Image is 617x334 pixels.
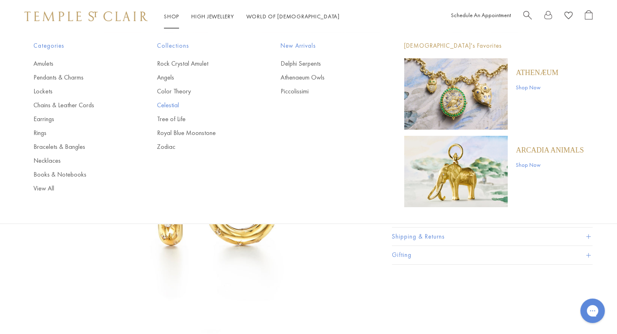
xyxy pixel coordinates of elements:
[576,296,609,326] iframe: Gorgias live chat messenger
[451,11,511,19] a: Schedule An Appointment
[281,87,372,96] a: Piccolissimi
[157,128,248,137] a: Royal Blue Moonstone
[33,115,124,124] a: Earrings
[564,10,573,23] a: View Wishlist
[281,73,372,82] a: Athenaeum Owls
[157,142,248,151] a: Zodiac
[157,73,248,82] a: Angels
[516,68,558,77] a: Athenæum
[33,59,124,68] a: Amulets
[33,170,124,179] a: Books & Notebooks
[585,10,593,23] a: Open Shopping Bag
[157,41,248,51] span: Collections
[516,146,584,155] a: ARCADIA ANIMALS
[516,83,558,92] a: Shop Now
[392,228,593,246] button: Shipping & Returns
[33,128,124,137] a: Rings
[33,156,124,165] a: Necklaces
[191,13,234,20] a: High JewelleryHigh Jewellery
[24,11,148,21] img: Temple St. Clair
[33,184,124,193] a: View All
[33,73,124,82] a: Pendants & Charms
[523,10,532,23] a: Search
[281,59,372,68] a: Delphi Serpents
[516,160,584,169] a: Shop Now
[392,246,593,264] button: Gifting
[157,101,248,110] a: Celestial
[164,13,179,20] a: ShopShop
[164,11,340,22] nav: Main navigation
[33,101,124,110] a: Chains & Leather Cords
[157,59,248,68] a: Rock Crystal Amulet
[246,13,340,20] a: World of [DEMOGRAPHIC_DATA]World of [DEMOGRAPHIC_DATA]
[281,41,372,51] span: New Arrivals
[33,142,124,151] a: Bracelets & Bangles
[33,41,124,51] span: Categories
[404,41,584,51] p: [DEMOGRAPHIC_DATA]'s Favorites
[157,115,248,124] a: Tree of Life
[157,87,248,96] a: Color Theory
[33,87,124,96] a: Lockets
